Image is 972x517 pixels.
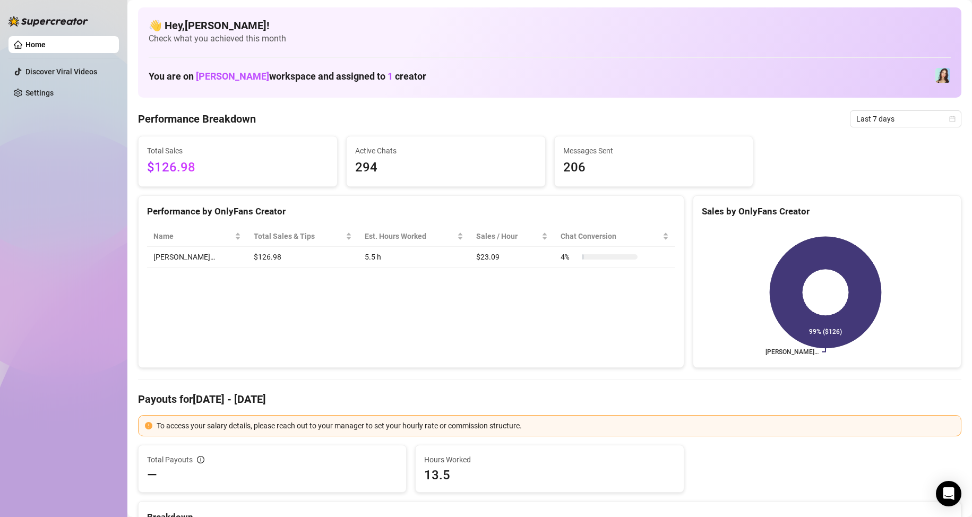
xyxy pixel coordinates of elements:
[25,67,97,76] a: Discover Viral Videos
[149,71,426,82] h1: You are on workspace and assigned to creator
[424,454,675,466] span: Hours Worked
[765,348,819,356] text: [PERSON_NAME]…
[388,71,393,82] span: 1
[138,111,256,126] h4: Performance Breakdown
[147,454,193,466] span: Total Payouts
[355,145,537,157] span: Active Chats
[153,230,233,242] span: Name
[856,111,955,127] span: Last 7 days
[149,18,951,33] h4: 👋 Hey, [PERSON_NAME] !
[25,40,46,49] a: Home
[147,158,329,178] span: $126.98
[138,392,961,407] h4: Payouts for [DATE] - [DATE]
[247,247,358,268] td: $126.98
[147,467,157,484] span: —
[147,145,329,157] span: Total Sales
[365,230,455,242] div: Est. Hours Worked
[358,247,470,268] td: 5.5 h
[149,33,951,45] span: Check what you achieved this month
[8,16,88,27] img: logo-BBDzfeDw.svg
[196,71,269,82] span: [PERSON_NAME]
[254,230,343,242] span: Total Sales & Tips
[25,89,54,97] a: Settings
[424,467,675,484] span: 13.5
[561,230,660,242] span: Chat Conversion
[147,226,247,247] th: Name
[563,145,745,157] span: Messages Sent
[147,204,675,219] div: Performance by OnlyFans Creator
[470,247,554,268] td: $23.09
[563,158,745,178] span: 206
[197,456,204,463] span: info-circle
[554,226,675,247] th: Chat Conversion
[247,226,358,247] th: Total Sales & Tips
[470,226,554,247] th: Sales / Hour
[935,68,950,83] img: Amelia
[936,481,961,506] div: Open Intercom Messenger
[949,116,956,122] span: calendar
[145,422,152,429] span: exclamation-circle
[702,204,952,219] div: Sales by OnlyFans Creator
[561,251,578,263] span: 4 %
[476,230,539,242] span: Sales / Hour
[147,247,247,268] td: [PERSON_NAME]…
[157,420,954,432] div: To access your salary details, please reach out to your manager to set your hourly rate or commis...
[355,158,537,178] span: 294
